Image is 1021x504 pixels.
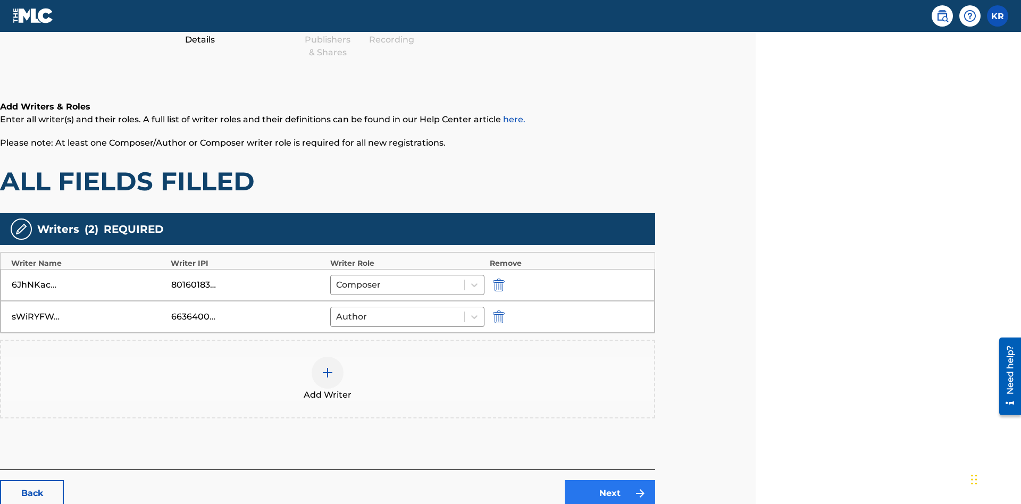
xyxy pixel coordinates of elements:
div: Drag [971,464,977,495]
span: ( 2 ) [85,221,98,237]
div: Enter Work Details [173,21,227,46]
div: Add Publishers & Shares [301,21,354,59]
a: Public Search [932,5,953,27]
img: MLC Logo [13,8,54,23]
div: Writer IPI [171,258,325,269]
iframe: Resource Center [991,333,1021,421]
div: User Menu [987,5,1008,27]
img: 12a2ab48e56ec057fbd8.svg [493,279,505,291]
img: help [964,10,976,22]
span: Add Writer [304,389,352,401]
img: f7272a7cc735f4ea7f67.svg [634,487,647,500]
div: Writer Name [11,258,165,269]
div: Remove [490,258,644,269]
span: REQUIRED [104,221,164,237]
iframe: Chat Widget [968,453,1021,504]
a: here. [503,114,525,124]
div: Writer Role [330,258,484,269]
div: Help [959,5,981,27]
img: add [321,366,334,379]
img: writers [15,223,28,236]
div: Add Recording [365,21,418,46]
img: 12a2ab48e56ec057fbd8.svg [493,310,505,323]
img: search [936,10,949,22]
span: Writers [37,221,79,237]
